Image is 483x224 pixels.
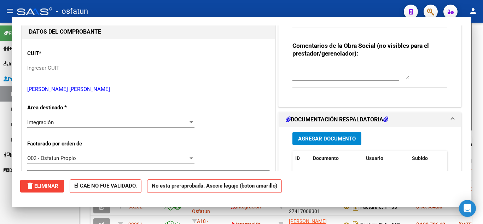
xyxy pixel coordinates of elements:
span: Prestadores / Proveedores [4,75,68,83]
button: Eliminar [20,180,64,193]
mat-icon: menu [6,7,14,15]
datatable-header-cell: Subido [409,151,444,166]
strong: El CAE NO FUE VALIDADO. [70,179,141,193]
span: Instructivos [4,151,36,159]
p: [PERSON_NAME] [PERSON_NAME] [27,85,270,93]
span: Eliminar [26,183,58,189]
span: ID [295,155,300,161]
datatable-header-cell: Usuario [363,151,409,166]
strong: Comentarios de la Obra Social (no visibles para el prestador/gerenciador): [292,42,429,57]
p: Area destinado * [27,104,100,112]
span: - osfatun [56,4,88,19]
button: Agregar Documento [292,132,361,145]
h1: DOCUMENTACIÓN RESPALDATORIA [286,115,388,124]
span: Integración (discapacidad) [4,60,69,68]
datatable-header-cell: ID [292,151,310,166]
strong: No está pre-aprobada. Asocie legajo (botón amarillo) [147,179,282,193]
datatable-header-cell: Documento [310,151,363,166]
span: Padrón [4,45,26,52]
p: CUIT [27,50,100,58]
div: Open Intercom Messenger [459,200,476,217]
mat-icon: person [469,7,477,15]
span: O02 - Osfatun Propio [27,155,76,161]
span: O02 - Osfatun Propio [192,201,210,223]
mat-expansion-panel-header: DOCUMENTACIÓN RESPALDATORIA [279,113,461,127]
span: Agregar Documento [298,136,356,142]
span: Datos de contacto [4,166,50,174]
strong: Factura C: 1 - 33 [360,204,397,210]
datatable-header-cell: Acción [444,151,480,166]
span: Usuario [366,155,383,161]
span: Subido [412,155,428,161]
span: Integración [27,119,54,126]
strong: DATOS DEL COMPROBANTE [29,28,101,35]
span: Firma Express [4,29,40,37]
mat-icon: delete [26,182,34,190]
p: Facturado por orden de [27,140,100,148]
span: Documento [313,155,339,161]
